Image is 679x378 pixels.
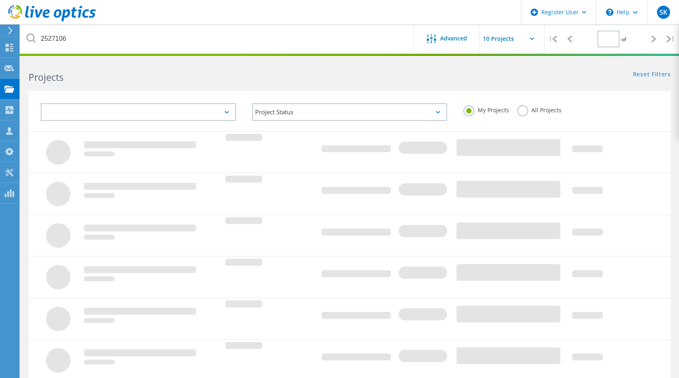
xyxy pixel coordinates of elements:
label: All Projects [517,105,562,113]
span: of [622,36,626,43]
input: Search projects by name, owner, ID, company, etc [20,24,414,53]
label: My Projects [463,105,509,113]
b: Projects [29,71,64,84]
svg: \n [606,9,613,16]
span: SK [659,9,667,16]
div: | [545,24,561,53]
div: | [662,24,679,53]
a: Reset Filters [633,71,671,78]
div: Project Status [252,103,448,121]
span: Advanced [440,36,467,41]
a: Live Optics Dashboard [8,17,96,23]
